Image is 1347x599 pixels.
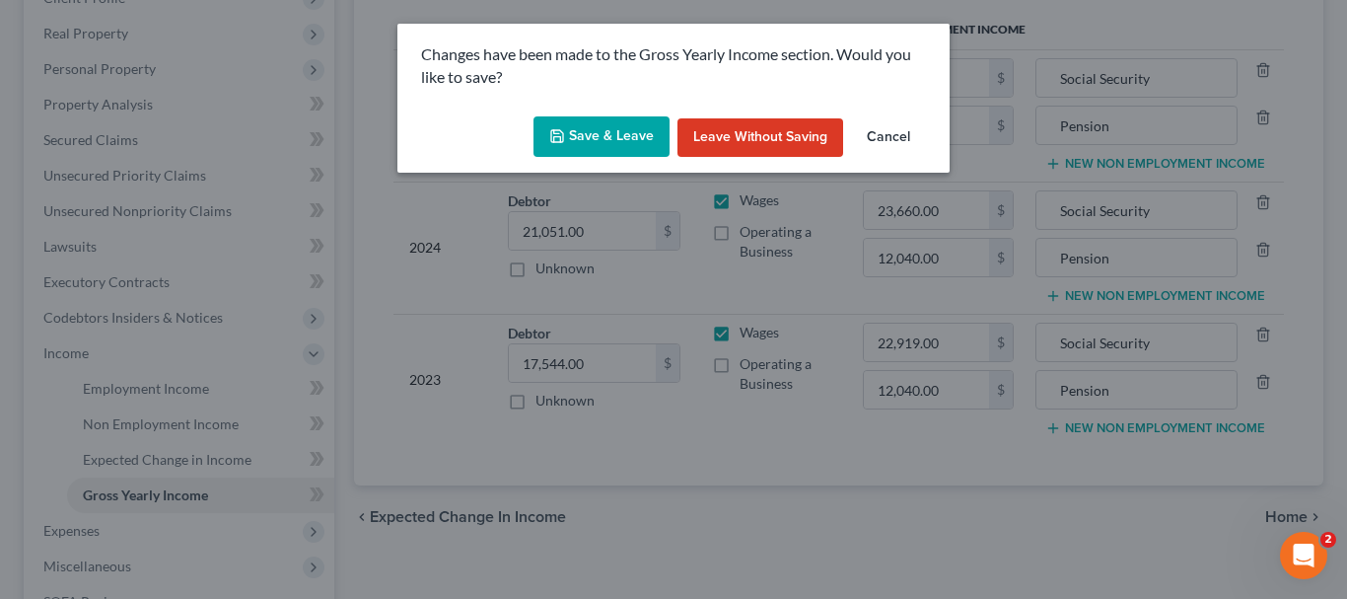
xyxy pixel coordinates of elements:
[851,118,926,158] button: Cancel
[533,116,670,158] button: Save & Leave
[421,43,926,89] p: Changes have been made to the Gross Yearly Income section. Would you like to save?
[677,118,843,158] button: Leave without Saving
[1320,532,1336,548] span: 2
[1280,532,1327,579] iframe: Intercom live chat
